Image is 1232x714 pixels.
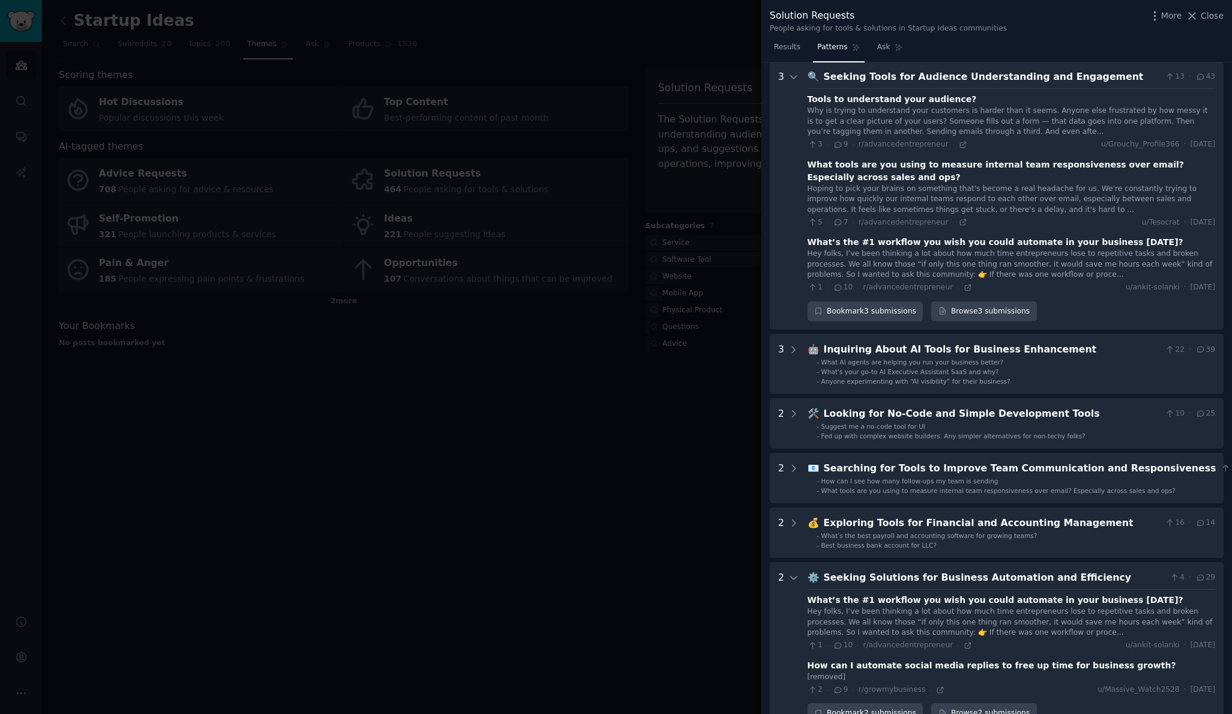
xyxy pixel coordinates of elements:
div: Inquiring About AI Tools for Business Enhancement [824,342,1161,357]
span: Best business bank account for LLC? [821,542,937,549]
span: u/Grouchy_Profile366 [1101,139,1180,150]
span: 📧 [808,462,820,474]
div: - [817,486,819,495]
span: Anyone experimenting with “AI visibility” for their business? [821,378,1010,385]
div: Seeking Tools for Audience Understanding and Engagement [824,70,1161,85]
div: Hoping to pick your brains on something that's become a real headache for us. We're constantly tr... [808,184,1215,216]
span: 13 [1165,71,1185,82]
span: 29 [1195,572,1215,583]
span: · [852,141,854,149]
div: - [817,358,819,366]
a: Results [770,38,805,62]
span: 1 [808,640,823,651]
div: What tools are you using to measure internal team responsiveness over email? Especially across sa... [808,159,1215,184]
span: · [827,686,829,694]
div: People asking for tools & solutions in Startup Ideas communities [770,23,1007,34]
span: 14 [1195,518,1215,528]
span: [DATE] [1191,282,1215,293]
div: What’s the #1 workflow you wish you could automate in your business [DATE]? [808,594,1183,607]
span: u/Tesocrat [1142,217,1180,228]
span: · [1184,282,1186,293]
span: [DATE] [1191,685,1215,695]
div: Seeking Solutions for Business Automation and Efficiency [824,570,1165,585]
span: 🔍 [808,71,820,82]
span: Ask [877,42,890,53]
span: ⚙️ [808,572,820,583]
span: [DATE] [1191,217,1215,228]
span: 7 [833,217,848,228]
div: - [817,377,819,386]
span: u/ankit-solanki [1126,282,1180,293]
span: More [1161,10,1182,22]
span: · [1184,685,1186,695]
div: 2 [778,461,784,495]
span: 25 [1195,408,1215,419]
div: - [817,368,819,376]
span: · [957,283,959,292]
span: · [852,218,854,226]
div: How can I automate social media replies to free up time for business growth? [808,659,1176,672]
span: 4 [1170,572,1185,583]
span: What's your go-to AI Executive Assistant SaaS and why? [821,368,999,375]
span: 22 [1165,345,1185,355]
div: Hey folks, I’ve been thinking a lot about how much time entrepreneurs lose to repetitive tasks an... [808,607,1215,638]
span: What’s the best payroll and accounting software for growing teams? [821,532,1037,539]
span: 2 [808,685,823,695]
span: · [852,686,854,694]
span: 🤖 [808,343,820,355]
div: - [817,477,819,485]
div: Looking for No-Code and Simple Development Tools [824,407,1161,422]
button: More [1149,10,1182,22]
span: r/advancedentrepreneur [863,641,953,649]
div: 2 [778,407,784,440]
span: · [1189,345,1191,355]
div: Why is trying to understand your customers is harder than it seems. Anyone else frustrated by how... [808,106,1215,138]
span: · [1189,518,1191,528]
span: · [1184,217,1186,228]
span: What AI agents are helping you run your business better? [821,359,1004,366]
span: · [957,641,959,650]
span: 43 [1195,71,1215,82]
span: What tools are you using to measure internal team responsiveness over email? Especially across sa... [821,487,1176,494]
span: 10 [833,282,853,293]
span: · [857,641,859,650]
span: u/ankit-solanki [1126,640,1180,651]
div: 2 [778,516,784,549]
span: 3 [808,139,823,150]
span: u/Massive_Watch2528 [1098,685,1179,695]
span: 💰 [808,517,820,528]
span: 9 [833,685,848,695]
span: Patterns [817,42,847,53]
div: Searching for Tools to Improve Team Communication and Responsiveness [824,461,1216,476]
span: [DATE] [1191,640,1215,651]
div: Hey folks, I’ve been thinking a lot about how much time entrepreneurs lose to repetitive tasks an... [808,249,1215,280]
div: 3 [778,70,784,322]
div: [removed] [808,672,1215,683]
span: · [1189,572,1191,583]
span: 1 [808,282,823,293]
span: 10 [1165,408,1185,419]
span: Results [774,42,800,53]
span: How can I see how many follow-ups my team is sending [821,477,998,485]
span: · [857,283,859,292]
span: · [1189,71,1191,82]
div: 3 [778,342,784,386]
span: · [952,141,954,149]
span: · [827,641,829,650]
span: · [827,283,829,292]
span: 10 [833,640,853,651]
span: · [827,218,829,226]
span: · [952,218,954,226]
span: · [1189,408,1191,419]
span: 5 [808,217,823,228]
button: Bookmark3 submissions [808,301,923,322]
span: · [930,686,932,694]
div: Solution Requests [770,8,1007,23]
span: 16 [1165,518,1185,528]
span: Fed up with complex website builders. Any simpler alternatives for non-techy folks? [821,432,1086,440]
span: Suggest me a no-code tool for UI [821,423,925,430]
span: 9 [833,139,848,150]
a: Browse3 submissions [931,301,1036,322]
span: · [1184,640,1186,651]
div: What’s the #1 workflow you wish you could automate in your business [DATE]? [808,236,1183,249]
